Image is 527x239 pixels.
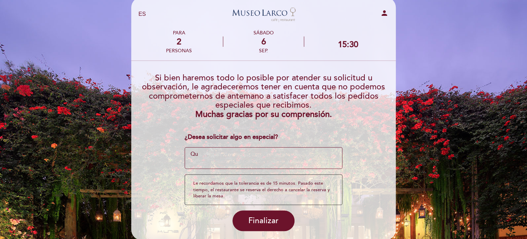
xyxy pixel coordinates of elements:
[195,109,332,119] b: Muchas gracias por su comprensión.
[338,40,358,50] div: 15:30
[166,48,192,54] div: personas
[380,9,389,20] button: person
[380,9,389,17] i: person
[142,73,385,110] span: Si bien haremos todo lo posible por atender su solicitud u observación, le agradeceremos tener en...
[185,174,343,205] div: Le recordamos que la tolerancia es de 15 minutos. Pasado este tiempo, el restaurante se reserva e...
[166,37,192,47] div: 2
[232,210,294,231] button: Finalizar
[223,30,303,36] div: sábado
[220,5,307,24] a: Museo [PERSON_NAME][GEOGRAPHIC_DATA] - Restaurant
[223,48,303,54] div: sep.
[166,30,192,36] div: PARA
[223,37,303,47] div: 6
[185,133,343,142] div: ¿Desea solicitar algo en especial?
[248,216,279,226] span: Finalizar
